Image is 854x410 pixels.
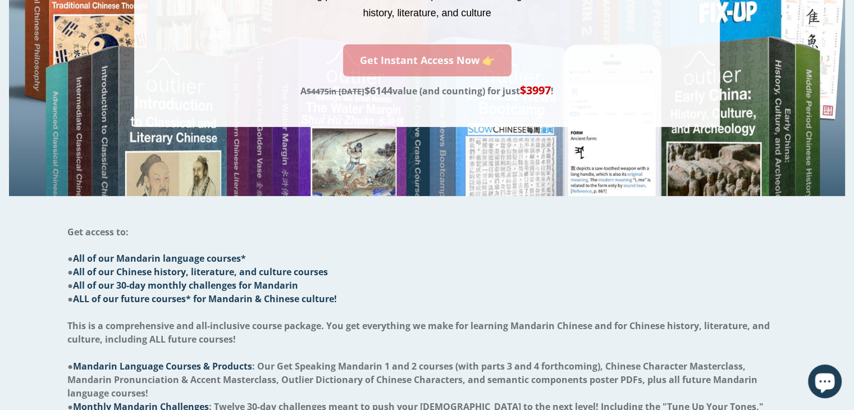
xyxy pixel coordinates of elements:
[307,86,364,97] s: in [DATE]
[73,252,246,265] span: All of our Mandarin language courses*
[67,293,337,305] span: ●
[67,360,757,399] span: ● : Our Get Speaking Mandarin 1 and 2 courses (with parts 3 and 4 forthcoming), Chinese Character...
[805,365,845,401] inbox-online-store-chat: Shopify online store chat
[364,84,392,97] span: $6144
[73,266,328,278] span: All of our Chinese history, literature, and culture courses
[307,86,329,97] span: $4475
[343,44,512,76] a: Get Instant Access Now 👉
[73,360,252,372] span: Mandarin Language Courses & Products
[520,83,551,98] span: $3997
[67,266,328,278] span: ●
[67,252,246,265] span: ●
[67,226,129,238] span: Get access to:
[67,279,298,291] span: ●
[300,85,554,97] span: A value (and counting) for just !
[73,293,337,305] span: ALL of our future courses* for Mandarin & Chinese culture!
[73,279,298,291] span: All of our 30-day monthly challenges for Mandarin
[67,320,770,345] span: This is a comprehensive and all-inclusive course package. You get everything we make for learning...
